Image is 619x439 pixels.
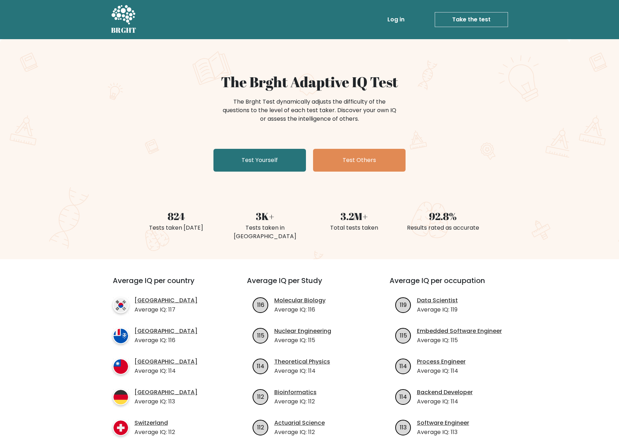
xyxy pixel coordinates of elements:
a: Process Engineer [417,357,466,366]
text: 119 [400,300,407,309]
h5: BRGHT [111,26,137,35]
a: Data Scientist [417,296,458,305]
a: [GEOGRAPHIC_DATA] [134,296,197,305]
h1: The Brght Adaptive IQ Test [136,73,483,90]
a: Test Others [313,149,406,172]
text: 112 [257,423,264,431]
img: country [113,297,129,313]
a: Test Yourself [213,149,306,172]
div: The Brght Test dynamically adjusts the difficulty of the questions to the level of each test take... [221,98,398,123]
div: 3.2M+ [314,209,394,224]
p: Average IQ: 114 [417,397,473,406]
text: 115 [400,331,407,339]
a: Bioinformatics [274,388,317,397]
p: Average IQ: 115 [417,336,502,345]
h3: Average IQ per Study [247,276,372,293]
a: Embedded Software Engineer [417,327,502,335]
text: 116 [257,300,264,309]
a: Backend Developer [417,388,473,397]
a: [GEOGRAPHIC_DATA] [134,327,197,335]
p: Average IQ: 119 [417,305,458,314]
div: Total tests taken [314,224,394,232]
text: 114 [400,362,407,370]
p: Average IQ: 114 [417,367,466,375]
div: 3K+ [225,209,305,224]
a: Log in [385,12,407,27]
h3: Average IQ per occupation [390,276,515,293]
a: Software Engineer [417,419,469,427]
a: Nuclear Engineering [274,327,331,335]
text: 114 [400,392,407,401]
a: Switzerland [134,419,175,427]
div: Tests taken [DATE] [136,224,216,232]
a: Actuarial Science [274,419,325,427]
p: Average IQ: 113 [417,428,469,437]
p: Average IQ: 116 [134,336,197,345]
a: [GEOGRAPHIC_DATA] [134,357,197,366]
p: Average IQ: 112 [134,428,175,437]
div: 824 [136,209,216,224]
div: Results rated as accurate [403,224,483,232]
a: Molecular Biology [274,296,326,305]
text: 113 [400,423,407,431]
div: 92.8% [403,209,483,224]
p: Average IQ: 112 [274,428,325,437]
text: 112 [257,392,264,401]
a: Theoretical Physics [274,357,330,366]
a: BRGHT [111,3,137,36]
p: Average IQ: 115 [274,336,331,345]
img: country [113,389,129,405]
p: Average IQ: 114 [274,367,330,375]
p: Average IQ: 113 [134,397,197,406]
a: Take the test [435,12,508,27]
h3: Average IQ per country [113,276,221,293]
div: Tests taken in [GEOGRAPHIC_DATA] [225,224,305,241]
img: country [113,359,129,375]
text: 114 [257,362,264,370]
p: Average IQ: 116 [274,305,326,314]
p: Average IQ: 112 [274,397,317,406]
p: Average IQ: 117 [134,305,197,314]
img: country [113,420,129,436]
text: 115 [257,331,264,339]
img: country [113,328,129,344]
a: [GEOGRAPHIC_DATA] [134,388,197,397]
p: Average IQ: 114 [134,367,197,375]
